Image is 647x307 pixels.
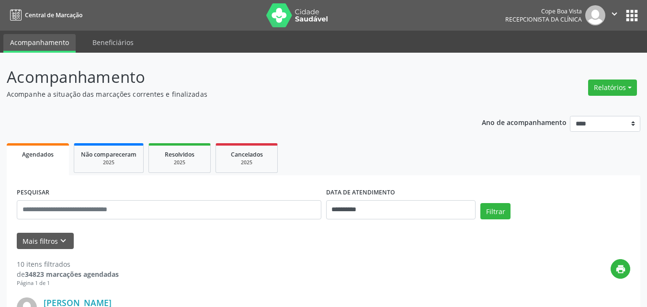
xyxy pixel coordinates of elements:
[81,150,136,159] span: Não compareceram
[58,236,68,246] i: keyboard_arrow_down
[81,159,136,166] div: 2025
[609,9,620,19] i: 
[480,203,511,219] button: Filtrar
[611,259,630,279] button: print
[25,11,82,19] span: Central de Marcação
[223,159,271,166] div: 2025
[165,150,194,159] span: Resolvidos
[17,185,49,200] label: PESQUISAR
[22,150,54,159] span: Agendados
[624,7,640,24] button: apps
[615,264,626,274] i: print
[588,80,637,96] button: Relatórios
[17,269,119,279] div: de
[505,15,582,23] span: Recepcionista da clínica
[7,89,450,99] p: Acompanhe a situação das marcações correntes e finalizadas
[326,185,395,200] label: DATA DE ATENDIMENTO
[17,259,119,269] div: 10 itens filtrados
[3,34,76,53] a: Acompanhamento
[482,116,567,128] p: Ano de acompanhamento
[25,270,119,279] strong: 34823 marcações agendadas
[17,233,74,250] button: Mais filtroskeyboard_arrow_down
[7,65,450,89] p: Acompanhamento
[7,7,82,23] a: Central de Marcação
[17,279,119,287] div: Página 1 de 1
[585,5,605,25] img: img
[605,5,624,25] button: 
[505,7,582,15] div: Cope Boa Vista
[86,34,140,51] a: Beneficiários
[156,159,204,166] div: 2025
[231,150,263,159] span: Cancelados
